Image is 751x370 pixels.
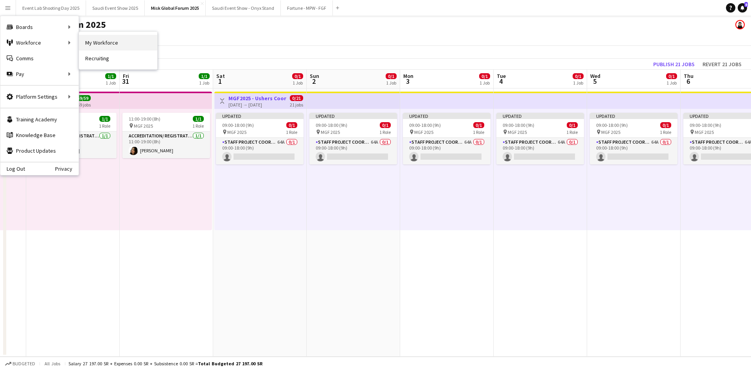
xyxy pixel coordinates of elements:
span: Budgeted [13,361,35,366]
span: 2 [309,77,319,86]
span: 1 Role [286,129,297,135]
span: Total Budgeted 27 197.00 SR [198,361,262,366]
span: 09:00-18:00 (9h) [409,122,441,128]
span: 0/1 [386,73,397,79]
div: 1 Job [386,80,396,86]
app-job-card: Updated09:00-18:00 (9h)0/1 MGF 20251 RoleStaff Project Coordinator64A0/109:00-18:00 (9h) [496,113,584,164]
div: Updated [216,113,304,119]
app-card-role: Staff Project Coordinator64A0/109:00-18:00 (9h) [496,138,584,164]
span: All jobs [43,361,62,366]
div: 1 Job [293,80,303,86]
div: Updated [403,113,490,119]
span: 09:00-18:00 (9h) [690,122,721,128]
button: Event Lab Shooting Day 2025 [16,0,86,16]
div: 1 Job [667,80,677,86]
div: Platform Settings [0,89,79,105]
div: 1 Job [199,80,209,86]
span: Thu [684,72,694,79]
span: 1/1 [193,116,204,122]
span: 09:00-18:00 (9h) [503,122,534,128]
span: 0/1 [660,122,671,128]
div: 21 jobs [290,101,303,108]
span: Sat [216,72,225,79]
app-user-avatar: Reem Al Shorafa [735,20,745,29]
div: 1 Job [573,80,583,86]
div: Workforce [0,35,79,51]
span: Sun [310,72,319,79]
div: Salary 27 197.00 SR + Expenses 0.00 SR + Subsistence 0.00 SR = [68,361,262,366]
span: 0/1 [473,122,484,128]
a: Knowledge Base [0,127,79,143]
div: [DATE] → [DATE] [228,102,287,108]
button: Revert 21 jobs [699,59,745,69]
span: MGF 2025 [695,129,714,135]
div: 1 Job [480,80,490,86]
span: 1/1 [99,116,110,122]
div: 59 jobs [77,101,91,108]
span: 1/1 [105,73,116,79]
app-card-role: Staff Project Coordinator64A0/109:00-18:00 (9h) [216,138,304,164]
button: Fortune - MPW - FGF [281,0,333,16]
span: 0/1 [573,73,584,79]
span: MGF 2025 [414,129,433,135]
app-job-card: Updated09:00-18:00 (9h)0/1 MGF 20251 RoleStaff Project Coordinator64A0/109:00-18:00 (9h) [403,113,490,164]
span: 1 Role [379,129,391,135]
span: 3 [402,77,413,86]
span: 0/1 [479,73,490,79]
a: Product Updates [0,143,79,159]
span: 31 [122,77,129,86]
span: 0/1 [380,122,391,128]
button: Misk Global Forum 2025 [145,0,206,16]
span: 09:00-18:00 (9h) [316,122,347,128]
button: Saudi Event Show - Onyx Stand [206,0,281,16]
a: Privacy [55,166,79,172]
button: Saudi Event Show 2025 [86,0,145,16]
span: 0/1 [567,122,578,128]
a: 8 [738,3,747,13]
span: MGF 2025 [227,129,246,135]
span: 09:00-18:00 (9h) [596,122,628,128]
span: 1/1 [199,73,210,79]
span: 1 Role [660,129,671,135]
span: 09:00-18:00 (9h) [222,122,254,128]
div: Updated [309,113,397,119]
span: Fri [123,72,129,79]
span: Tue [497,72,506,79]
span: Wed [590,72,600,79]
span: 59/59 [75,95,91,101]
span: MGF 2025 [321,129,340,135]
app-card-role: Staff Project Coordinator64A0/109:00-18:00 (9h) [309,138,397,164]
app-job-card: Updated09:00-18:00 (9h)0/1 MGF 20251 RoleStaff Project Coordinator64A0/109:00-18:00 (9h) [216,113,304,164]
app-card-role: Accreditation/ Registration / Ticketing1/111:00-19:00 (8h)[PERSON_NAME] [122,132,210,158]
a: Recruiting [79,51,157,66]
button: Publish 21 jobs [650,59,698,69]
app-card-role: Staff Project Coordinator64A0/109:00-18:00 (9h) [403,138,490,164]
app-job-card: Updated09:00-18:00 (9h)0/1 MGF 20251 RoleStaff Project Coordinator64A0/109:00-18:00 (9h) [590,113,677,164]
button: Budgeted [4,359,36,368]
span: Mon [403,72,413,79]
a: Comms [0,51,79,66]
span: 1 Role [473,129,484,135]
span: 1 Role [566,129,578,135]
div: 1 Job [106,80,116,86]
app-job-card: Updated09:00-18:00 (9h)0/1 MGF 20251 RoleStaff Project Coordinator64A0/109:00-18:00 (9h) [309,113,397,164]
div: Updated [590,113,677,119]
span: 4 [496,77,506,86]
span: MGF 2025 [134,123,153,129]
span: 8 [744,2,748,7]
span: 1 [215,77,225,86]
a: Training Academy [0,112,79,127]
span: MGF 2025 [508,129,527,135]
span: 0/21 [290,95,303,101]
span: 11:00-19:00 (8h) [129,116,160,122]
div: Updated [496,113,584,119]
a: Log Out [0,166,25,172]
span: 0/1 [292,73,303,79]
span: MGF 2025 [601,129,620,135]
div: Boards [0,19,79,35]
